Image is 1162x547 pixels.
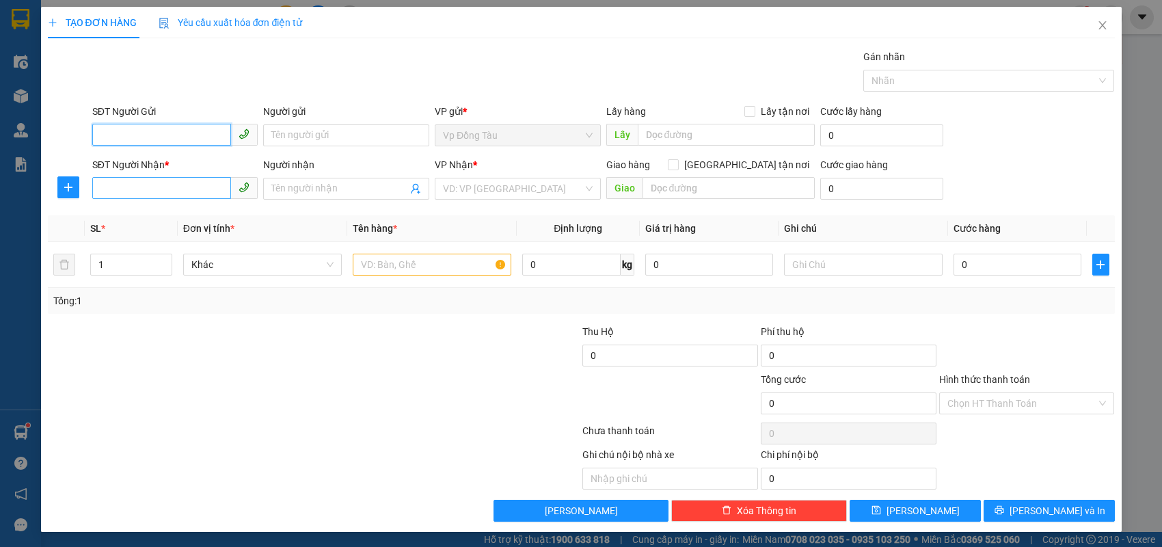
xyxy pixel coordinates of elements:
[645,223,696,234] span: Giá trị hàng
[606,177,643,199] span: Giao
[239,129,249,139] span: phone
[820,124,943,146] input: Cước lấy hàng
[784,254,943,276] input: Ghi Chú
[582,326,614,337] span: Thu Hộ
[581,423,759,447] div: Chưa thanh toán
[671,500,847,522] button: deleteXóa Thông tin
[554,223,602,234] span: Định lượng
[984,500,1115,522] button: printer[PERSON_NAME] và In
[263,104,429,119] div: Người gửi
[582,447,758,468] div: Ghi chú nội bộ nhà xe
[722,505,731,516] span: delete
[850,500,981,522] button: save[PERSON_NAME]
[761,447,936,468] div: Chi phí nội bộ
[643,177,815,199] input: Dọc đường
[1083,7,1122,45] button: Close
[761,374,806,385] span: Tổng cước
[545,503,618,518] span: [PERSON_NAME]
[92,157,258,172] div: SĐT Người Nhận
[779,215,948,242] th: Ghi chú
[191,254,334,275] span: Khác
[755,104,815,119] span: Lấy tận nơi
[443,125,593,146] span: Vp Đồng Tàu
[606,106,646,117] span: Lấy hàng
[53,293,449,308] div: Tổng: 1
[1093,259,1109,270] span: plus
[1097,20,1108,31] span: close
[954,223,1001,234] span: Cước hàng
[582,468,758,490] input: Nhập ghi chú
[606,159,650,170] span: Giao hàng
[638,124,815,146] input: Dọc đường
[1092,254,1109,276] button: plus
[1010,503,1105,518] span: [PERSON_NAME] và In
[820,159,888,170] label: Cước giao hàng
[820,106,882,117] label: Cước lấy hàng
[435,104,601,119] div: VP gửi
[761,324,936,345] div: Phí thu hộ
[645,254,773,276] input: 0
[887,503,960,518] span: [PERSON_NAME]
[606,124,638,146] span: Lấy
[435,159,473,170] span: VP Nhận
[183,223,234,234] span: Đơn vị tính
[57,176,79,198] button: plus
[48,18,57,27] span: plus
[679,157,815,172] span: [GEOGRAPHIC_DATA] tận nơi
[90,223,101,234] span: SL
[621,254,634,276] span: kg
[353,254,511,276] input: VD: Bàn, Ghế
[820,178,943,200] input: Cước giao hàng
[871,505,881,516] span: save
[939,374,1030,385] label: Hình thức thanh toán
[239,182,249,193] span: phone
[995,505,1004,516] span: printer
[48,17,137,28] span: TẠO ĐƠN HÀNG
[53,254,75,276] button: delete
[159,18,170,29] img: icon
[410,183,421,194] span: user-add
[263,157,429,172] div: Người nhận
[159,17,303,28] span: Yêu cầu xuất hóa đơn điện tử
[353,223,397,234] span: Tên hàng
[863,51,905,62] label: Gán nhãn
[494,500,669,522] button: [PERSON_NAME]
[92,104,258,119] div: SĐT Người Gửi
[58,182,79,193] span: plus
[737,503,796,518] span: Xóa Thông tin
